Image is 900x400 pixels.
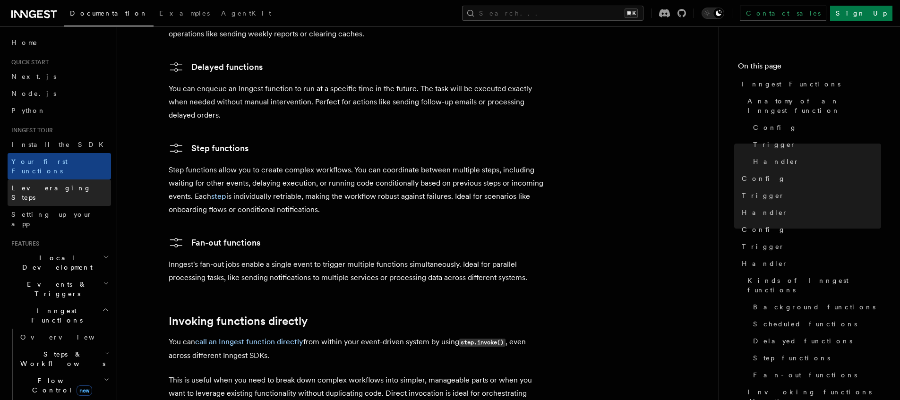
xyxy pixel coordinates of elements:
[749,332,881,349] a: Delayed functions
[742,259,788,268] span: Handler
[749,119,881,136] a: Config
[753,370,857,380] span: Fan-out functions
[169,141,249,156] a: Step functions
[77,385,92,396] span: new
[462,6,643,21] button: Search...⌘K
[738,187,881,204] a: Trigger
[8,249,111,276] button: Local Development
[8,306,102,325] span: Inngest Functions
[169,235,260,250] a: Fan-out functions
[169,335,547,362] p: You can from within your event-driven system by using , even across different Inngest SDKs.
[747,96,881,115] span: Anatomy of an Inngest function
[830,6,892,21] a: Sign Up
[8,276,111,302] button: Events & Triggers
[8,302,111,329] button: Inngest Functions
[70,9,148,17] span: Documentation
[753,319,857,329] span: Scheduled functions
[738,255,881,272] a: Handler
[17,329,111,346] a: Overview
[169,315,308,328] a: Invoking functions directly
[8,280,103,298] span: Events & Triggers
[747,276,881,295] span: Kinds of Inngest functions
[749,298,881,315] a: Background functions
[738,238,881,255] a: Trigger
[738,76,881,93] a: Inngest Functions
[8,153,111,179] a: Your first Functions
[169,258,547,284] p: Inngest's fan-out jobs enable a single event to trigger multiple functions simultaneously. Ideal ...
[8,102,111,119] a: Python
[169,60,263,75] a: Delayed functions
[8,179,111,206] a: Leveraging Steps
[11,158,68,175] span: Your first Functions
[221,9,271,17] span: AgentKit
[738,170,881,187] a: Config
[8,127,53,134] span: Inngest tour
[17,349,105,368] span: Steps & Workflows
[753,336,852,346] span: Delayed functions
[738,221,881,238] a: Config
[753,353,830,363] span: Step functions
[11,107,46,114] span: Python
[742,174,786,183] span: Config
[169,82,547,122] p: You can enqueue an Inngest function to run at a specific time in the future. The task will be exe...
[8,34,111,51] a: Home
[738,60,881,76] h4: On this page
[11,90,56,97] span: Node.js
[17,376,104,395] span: Flow Control
[749,315,881,332] a: Scheduled functions
[8,240,39,247] span: Features
[738,204,881,221] a: Handler
[17,346,111,372] button: Steps & Workflows
[195,337,303,346] a: call an Inngest function directly
[749,349,881,366] a: Step functions
[11,73,56,80] span: Next.js
[17,372,111,399] button: Flow Controlnew
[749,136,881,153] a: Trigger
[753,140,796,149] span: Trigger
[11,38,38,47] span: Home
[11,211,93,228] span: Setting up your app
[8,136,111,153] a: Install the SDK
[753,123,797,132] span: Config
[8,85,111,102] a: Node.js
[11,141,109,148] span: Install the SDK
[154,3,215,26] a: Examples
[702,8,724,19] button: Toggle dark mode
[8,68,111,85] a: Next.js
[8,206,111,232] a: Setting up your app
[215,3,277,26] a: AgentKit
[169,163,547,216] p: Step functions allow you to create complex workflows. You can coordinate between multiple steps, ...
[742,225,786,234] span: Config
[749,366,881,383] a: Fan-out functions
[11,184,91,201] span: Leveraging Steps
[625,9,638,18] kbd: ⌘K
[742,242,785,251] span: Trigger
[742,208,788,217] span: Handler
[211,192,226,201] a: step
[742,191,785,200] span: Trigger
[753,302,875,312] span: Background functions
[744,272,881,298] a: Kinds of Inngest functions
[459,339,506,347] code: step.invoke()
[8,253,103,272] span: Local Development
[742,79,840,89] span: Inngest Functions
[744,93,881,119] a: Anatomy of an Inngest function
[740,6,826,21] a: Contact sales
[8,59,49,66] span: Quick start
[20,333,118,341] span: Overview
[753,157,799,166] span: Handler
[749,153,881,170] a: Handler
[64,3,154,26] a: Documentation
[159,9,210,17] span: Examples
